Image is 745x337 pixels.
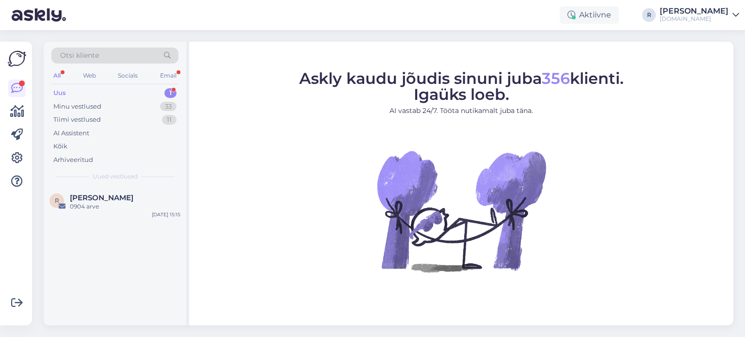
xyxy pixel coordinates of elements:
[299,106,624,116] p: AI vastab 24/7. Tööta nutikamalt juba täna.
[81,69,98,82] div: Web
[116,69,140,82] div: Socials
[162,115,177,125] div: 11
[642,8,656,22] div: R
[55,197,59,204] span: R
[374,124,549,298] img: No Chat active
[158,69,178,82] div: Email
[8,49,26,68] img: Askly Logo
[53,142,67,151] div: Kõik
[660,7,729,15] div: [PERSON_NAME]
[53,102,101,112] div: Minu vestlused
[53,88,66,98] div: Uus
[660,7,739,23] a: [PERSON_NAME][DOMAIN_NAME]
[53,128,89,138] div: AI Assistent
[164,88,177,98] div: 1
[152,211,180,218] div: [DATE] 15:15
[70,202,180,211] div: 0904 arve
[70,193,133,202] span: Reene Helberg
[660,15,729,23] div: [DOMAIN_NAME]
[51,69,63,82] div: All
[60,50,99,61] span: Otsi kliente
[53,155,93,165] div: Arhiveeritud
[542,69,570,88] span: 356
[160,102,177,112] div: 33
[299,69,624,104] span: Askly kaudu jõudis sinuni juba klienti. Igaüks loeb.
[560,6,619,24] div: Aktiivne
[93,172,138,181] span: Uued vestlused
[53,115,101,125] div: Tiimi vestlused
